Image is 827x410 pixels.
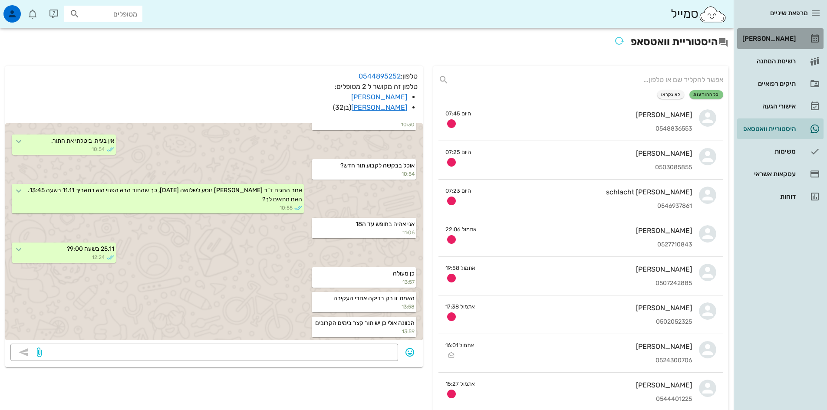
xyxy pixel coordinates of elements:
[741,103,796,110] div: אישורי הגעה
[481,342,692,351] div: [PERSON_NAME]
[482,304,692,312] div: [PERSON_NAME]
[315,319,415,327] span: הכוונה אולי כן יש תור קצר בימים הקרובים
[92,253,105,261] span: 12:24
[445,264,475,272] small: אתמול 19:58
[741,35,796,42] div: [PERSON_NAME]
[737,118,824,139] a: תגהיסטוריית וואטסאפ
[445,225,477,233] small: אתמול 22:06
[481,357,692,364] div: 0524300706
[313,121,414,128] small: 10:30
[484,226,692,235] div: [PERSON_NAME]
[445,148,471,156] small: היום 07:25
[482,265,692,273] div: [PERSON_NAME]
[333,103,351,112] span: (בן )
[478,125,692,133] div: 0548836553
[445,187,471,195] small: היום 07:23
[737,28,824,49] a: [PERSON_NAME]
[280,204,293,212] span: 10:55
[741,125,796,132] div: היסטוריית וואטסאפ
[67,245,114,253] span: 25.11 בשעה 9:00?
[737,141,824,162] a: משימות
[445,109,471,118] small: היום 07:45
[741,148,796,155] div: משימות
[356,220,415,228] span: אני אהיה בחופש עד ה18
[445,341,474,349] small: אתמול 16:01
[393,270,415,277] span: כן מעולה
[671,5,727,23] div: סמייל
[741,193,796,200] div: דוחות
[10,82,418,113] p: טלפון זה מקושר ל 2 מטופלים:
[333,295,415,302] span: האמת זו רק בדיקה אחרי העקירה
[661,92,681,97] span: לא נקראו
[351,93,407,101] a: [PERSON_NAME]
[340,162,415,169] span: אוכל בבקשה לקבוע תור חדש?
[741,80,796,87] div: תיקים רפואיים
[737,164,824,184] a: עסקאות אשראי
[445,380,475,388] small: אתמול 15:27
[478,111,692,119] div: [PERSON_NAME]
[737,96,824,117] a: אישורי הגעה
[478,149,692,157] div: [PERSON_NAME]
[26,7,31,12] span: תג
[737,186,824,207] a: דוחות
[737,51,824,72] a: רשימת המתנה
[10,71,418,82] p: טלפון:
[478,188,692,196] div: [PERSON_NAME] schlacht
[92,145,105,153] span: 10:54
[26,187,302,203] span: אחר החגים ד"ר [PERSON_NAME] נוסע לשלושה [DATE], כך שהתור הבא הפנוי הוא בתאריך 11.11 בשעה 13:45. ה...
[482,396,692,403] div: 0544401225
[482,280,692,287] div: 0507242885
[693,92,719,97] span: כל ההודעות
[445,302,475,311] small: אתמול 17:38
[482,318,692,326] div: 0502052325
[313,229,414,236] small: 11:06
[478,203,692,210] div: 0546937861
[51,137,114,144] span: אין בעיה, ביטלתי את התור.
[657,90,685,99] button: לא נקראו
[770,9,808,17] span: מרפאת שיניים
[359,72,401,80] a: 0544895252
[313,328,414,335] small: 13:59
[689,90,723,99] button: כל ההודעות
[313,170,414,178] small: 10:54
[351,103,407,112] a: [PERSON_NAME]
[741,171,796,177] div: עסקאות אשראי
[335,103,343,112] span: 32
[313,303,414,311] small: 13:58
[484,241,692,249] div: 0527710843
[482,381,692,389] div: [PERSON_NAME]
[478,164,692,171] div: 0503085855
[5,33,728,52] h2: היסטוריית וואטסאפ
[737,73,824,94] a: תיקים רפואיים
[741,58,796,65] div: רשימת המתנה
[699,6,727,23] img: SmileCloud logo
[452,73,723,87] input: אפשר להקליד שם או טלפון...
[313,278,414,286] small: 13:57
